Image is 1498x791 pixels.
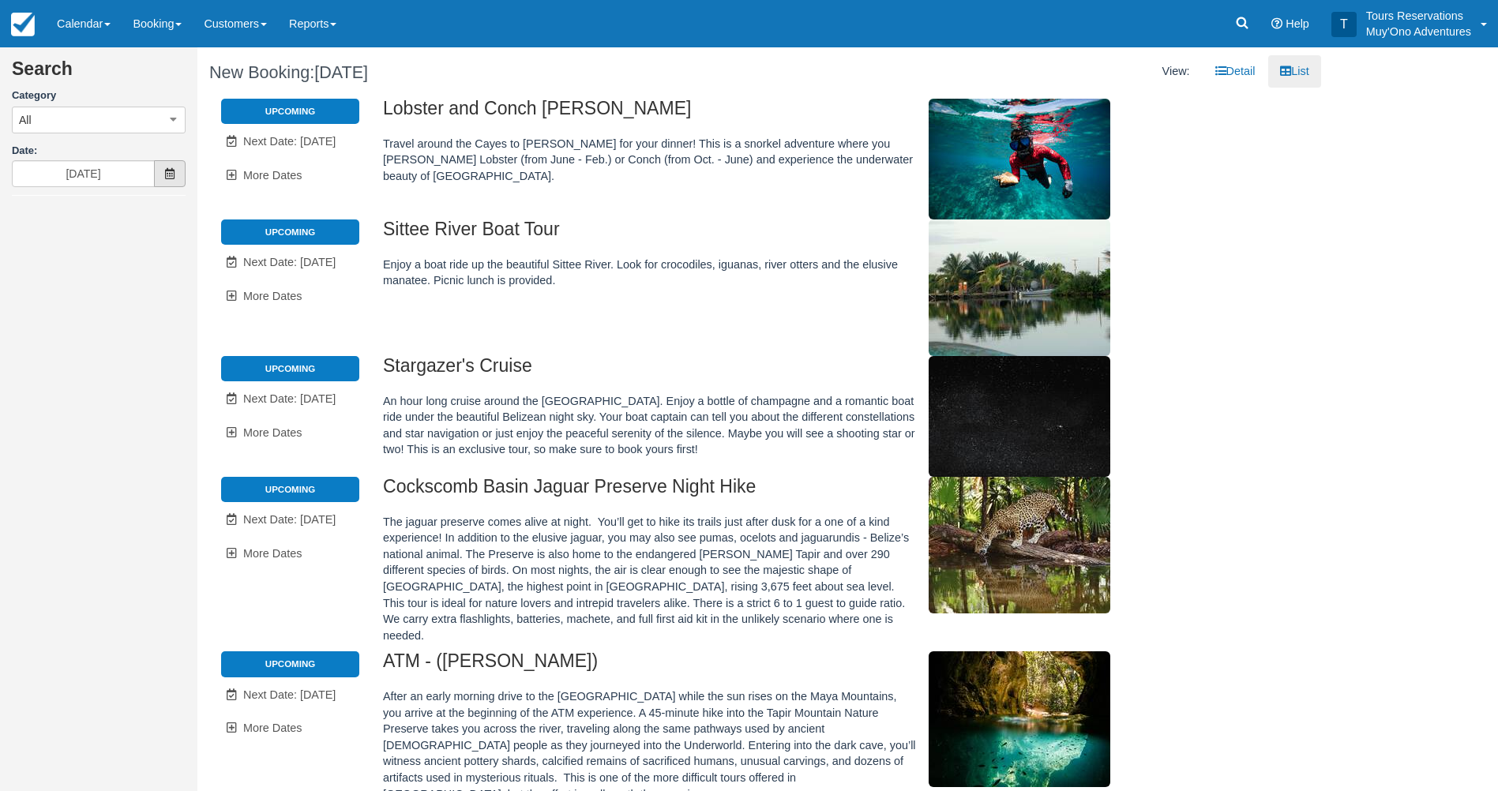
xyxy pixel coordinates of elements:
[1151,55,1202,88] li: View:
[383,393,1185,458] p: An hour long cruise around the [GEOGRAPHIC_DATA]. Enjoy a bottle of champagne and a romantic boat...
[19,112,32,128] span: All
[383,651,1185,680] h2: ATM - ([PERSON_NAME])
[383,356,1185,385] h2: Stargazer's Cruise
[243,256,336,268] span: Next Date: [DATE]
[243,513,336,526] span: Next Date: [DATE]
[243,290,302,302] span: More Dates
[1271,18,1282,29] i: Help
[929,356,1110,477] img: M308-1
[383,257,1185,289] p: Enjoy a boat ride up the beautiful Sittee River. Look for crocodiles, iguanas, river otters and t...
[243,135,336,148] span: Next Date: [DATE]
[221,679,359,711] a: Next Date: [DATE]
[221,126,359,158] a: Next Date: [DATE]
[383,514,1185,644] p: The jaguar preserve comes alive at night. You’ll get to hike its trails just after dusk for a one...
[929,651,1110,787] img: M42-2
[12,107,186,133] button: All
[1366,24,1471,39] p: Muy'Ono Adventures
[383,477,1185,506] h2: Cockscomb Basin Jaguar Preserve Night Hike
[929,99,1110,219] img: M306-1
[1331,12,1357,37] div: T
[221,356,359,381] li: Upcoming
[929,219,1110,356] img: M307-1
[221,246,359,279] a: Next Date: [DATE]
[221,383,359,415] a: Next Date: [DATE]
[221,504,359,536] a: Next Date: [DATE]
[243,169,302,182] span: More Dates
[314,62,368,82] span: [DATE]
[11,13,35,36] img: checkfront-main-nav-mini-logo.png
[1203,55,1267,88] a: Detail
[12,59,186,88] h2: Search
[1366,8,1471,24] p: Tours Reservations
[383,99,1185,128] h2: Lobster and Conch [PERSON_NAME]
[243,547,302,560] span: More Dates
[243,392,336,405] span: Next Date: [DATE]
[221,219,359,245] li: Upcoming
[221,99,359,124] li: Upcoming
[1286,17,1309,30] span: Help
[383,219,1185,249] h2: Sittee River Boat Tour
[221,651,359,677] li: Upcoming
[12,88,186,103] label: Category
[243,722,302,734] span: More Dates
[1268,55,1320,88] a: List
[383,136,1185,185] p: Travel around the Cayes to [PERSON_NAME] for your dinner! This is a snorkel adventure where you [...
[12,144,186,159] label: Date:
[221,477,359,502] li: Upcoming
[243,426,302,439] span: More Dates
[929,477,1110,613] img: M104-1
[209,63,747,82] h1: New Booking:
[243,688,336,701] span: Next Date: [DATE]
